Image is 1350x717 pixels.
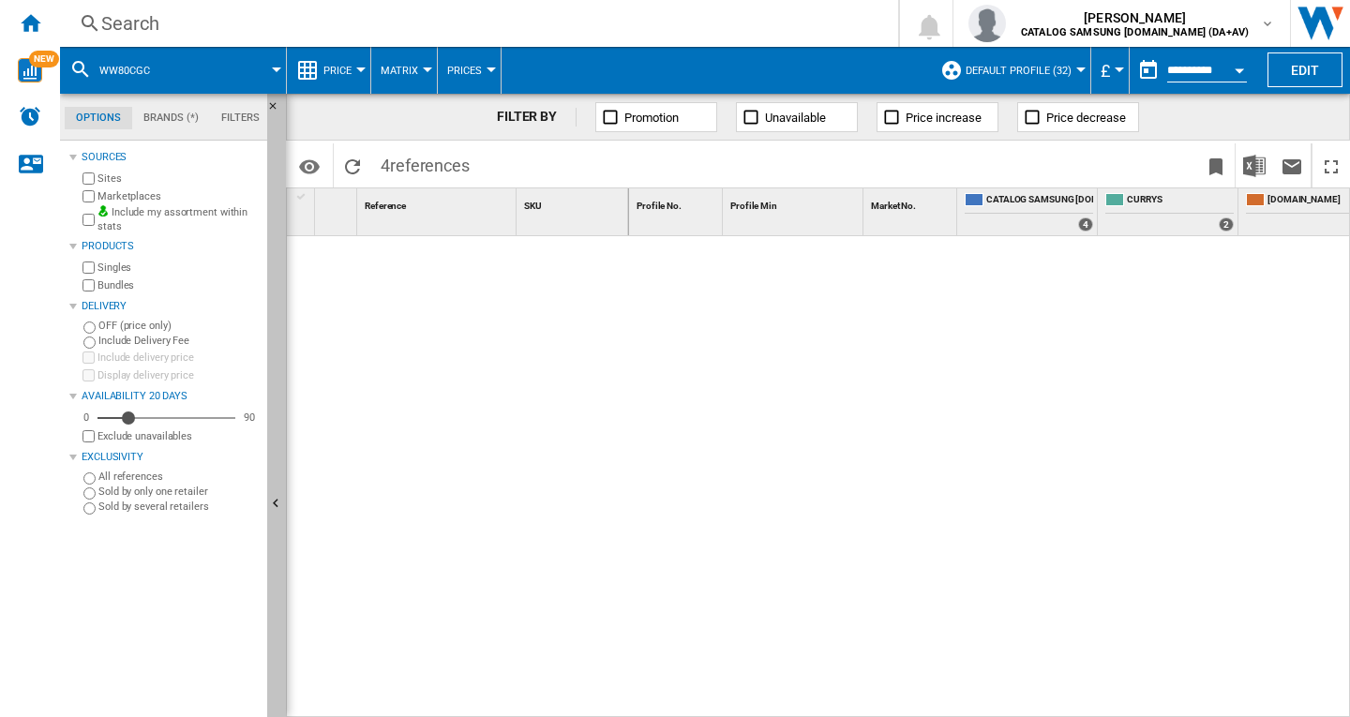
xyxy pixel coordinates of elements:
[765,111,826,125] span: Unavailable
[1130,52,1167,89] button: md-calendar
[82,261,95,274] input: Singles
[79,411,94,425] div: 0
[633,188,722,217] div: Profile No. Sort None
[1127,193,1234,209] span: CURRYS
[83,472,96,485] input: All references
[99,65,150,77] span: ww80cgc
[1219,217,1234,232] div: 2 offers sold by CURRYS
[867,188,956,217] div: Sort None
[97,409,235,427] md-slider: Availability
[69,47,277,94] div: ww80cgc
[1236,143,1273,187] button: Download in Excel
[867,188,956,217] div: Market No. Sort None
[97,205,260,234] label: Include my assortment within stats
[1017,102,1139,132] button: Price decrease
[447,47,491,94] button: Prices
[82,208,95,232] input: Include my assortment within stats
[132,107,210,129] md-tab-item: Brands (*)
[968,5,1006,42] img: profile.jpg
[97,261,260,275] label: Singles
[940,47,1081,94] div: Default profile (32)
[19,105,41,127] img: alerts-logo.svg
[334,143,371,187] button: Reload
[98,319,260,333] label: OFF (price only)
[1101,47,1119,94] button: £
[82,239,260,254] div: Products
[365,201,406,211] span: Reference
[524,201,542,211] span: SKU
[730,201,777,211] span: Profile Min
[381,65,418,77] span: Matrix
[83,502,96,515] input: Sold by several retailers
[520,188,628,217] div: SKU Sort None
[624,111,679,125] span: Promotion
[82,172,95,185] input: Sites
[101,10,849,37] div: Search
[82,450,260,465] div: Exclusivity
[736,102,858,132] button: Unavailable
[83,487,96,500] input: Sold by only one retailer
[97,189,260,203] label: Marketplaces
[319,188,356,217] div: Sort None
[82,430,95,442] input: Display delivery price
[1312,143,1350,187] button: Maximize
[97,351,260,365] label: Include delivery price
[82,279,95,291] input: Bundles
[595,102,717,132] button: Promotion
[986,193,1093,209] span: CATALOG SAMSUNG [DOMAIN_NAME] (DA+AV)
[98,470,260,484] label: All references
[83,336,96,349] input: Include Delivery Fee
[323,65,352,77] span: Price
[98,334,260,348] label: Include Delivery Fee
[1102,188,1237,235] div: CURRYS 2 offers sold by CURRYS
[966,65,1072,77] span: Default profile (32)
[82,190,95,202] input: Marketplaces
[97,278,260,292] label: Bundles
[381,47,427,94] button: Matrix
[267,94,290,127] button: Hide
[98,485,260,499] label: Sold by only one retailer
[361,188,516,217] div: Sort None
[1267,52,1342,87] button: Edit
[361,188,516,217] div: Reference Sort None
[447,65,482,77] span: Prices
[906,111,982,125] span: Price increase
[239,411,260,425] div: 90
[1197,143,1235,187] button: Bookmark this report
[1222,51,1256,84] button: Open calendar
[520,188,628,217] div: Sort None
[82,150,260,165] div: Sources
[966,47,1081,94] button: Default profile (32)
[82,389,260,404] div: Availability 20 Days
[1091,47,1130,94] md-menu: Currency
[1273,143,1311,187] button: Send this report by email
[82,369,95,381] input: Display delivery price
[97,205,109,217] img: mysite-bg-18x18.png
[633,188,722,217] div: Sort None
[99,47,169,94] button: ww80cgc
[82,351,95,364] input: Include delivery price
[497,108,577,127] div: FILTER BY
[371,143,479,183] span: 4
[871,201,916,211] span: Market No.
[727,188,862,217] div: Profile Min Sort None
[98,500,260,514] label: Sold by several retailers
[18,58,42,82] img: wise-card.svg
[29,51,59,67] span: NEW
[291,149,328,183] button: Options
[210,107,271,129] md-tab-item: Filters
[727,188,862,217] div: Sort None
[390,156,470,175] span: references
[961,188,1097,235] div: CATALOG SAMSUNG [DOMAIN_NAME] (DA+AV) 4 offers sold by CATALOG SAMSUNG UK.IE (DA+AV)
[1243,155,1266,177] img: excel-24x24.png
[296,47,361,94] div: Price
[1101,61,1110,81] span: £
[1021,8,1249,27] span: [PERSON_NAME]
[637,201,682,211] span: Profile No.
[1078,217,1093,232] div: 4 offers sold by CATALOG SAMSUNG UK.IE (DA+AV)
[83,321,96,334] input: OFF (price only)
